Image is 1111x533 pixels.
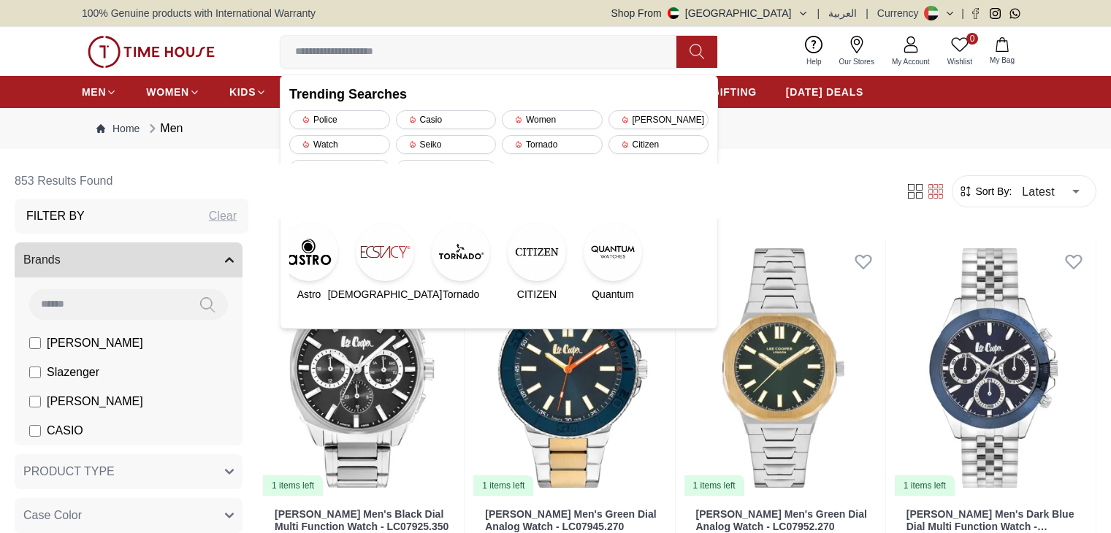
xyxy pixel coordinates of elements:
input: [PERSON_NAME] [29,337,41,349]
a: [DATE] DEALS [786,79,863,105]
a: WOMEN [146,79,200,105]
img: Lee Cooper Men's Black Dial Multi Function Watch - LC07925.350 [260,239,464,496]
div: 1 items left [684,475,744,496]
span: | [817,6,820,20]
a: Facebook [970,8,981,19]
img: Lee Cooper Men's Dark Blue Dial Multi Function Watch - LC07963.390 [892,239,1096,496]
a: Home [96,121,140,136]
img: Ecstacy [356,223,414,281]
a: Help [798,33,831,70]
div: Tornado [502,135,603,154]
img: Quantum [584,223,642,281]
span: PRODUCT TYPE [23,463,115,480]
span: Help [801,56,828,67]
div: Watch [289,135,390,154]
h3: Filter By [26,207,85,225]
h2: Trending Searches [289,84,709,104]
button: Shop From[GEOGRAPHIC_DATA] [611,6,809,20]
a: Our Stores [831,33,883,70]
div: Police [289,110,390,129]
a: AstroAstro [289,223,329,302]
span: Tornado [443,287,480,302]
input: CASIO [29,425,41,437]
a: Ecstacy[DEMOGRAPHIC_DATA] [365,223,405,302]
span: [DEMOGRAPHIC_DATA] [328,287,443,302]
a: Lee Cooper Men's Black Dial Multi Function Watch - LC07925.3501 items left [260,239,464,496]
div: Women [502,110,603,129]
button: My Bag [981,34,1023,69]
a: [PERSON_NAME] Men's Black Dial Multi Function Watch - LC07925.350 [275,508,448,532]
span: 100% Genuine products with International Warranty [82,6,316,20]
a: [PERSON_NAME] Men's Green Dial Analog Watch - LC07952.270 [696,508,867,532]
img: Lee Cooper Men's Green Dial Analog Watch - LC07952.270 [682,239,885,496]
a: 0Wishlist [939,33,981,70]
span: 0 [966,33,978,45]
img: Tornado [432,223,490,281]
a: KIDS [229,79,267,105]
img: United Arab Emirates [668,7,679,19]
a: Lee Cooper Men's Dark Blue Dial Multi Function Watch - LC07963.3901 items left [892,239,1096,496]
input: [PERSON_NAME] [29,396,41,407]
span: [PERSON_NAME] [47,393,143,410]
a: Whatsapp [1009,8,1020,19]
span: CITIZEN [517,287,557,302]
span: Astro [297,287,321,302]
span: CASIO [47,422,83,440]
span: | [866,6,868,20]
h6: 853 Results Found [15,164,248,199]
span: Case Color [23,507,82,524]
input: Slazenger [29,367,41,378]
div: Latest [1012,171,1090,212]
span: GIFTING [711,85,757,99]
a: GIFTING [711,79,757,105]
span: Wishlist [942,56,978,67]
span: MEN [82,85,106,99]
span: Quantum [592,287,634,302]
span: KIDS [229,85,256,99]
div: 1300 [289,160,390,179]
div: Currency [877,6,925,20]
a: [PERSON_NAME] Men's Green Dial Analog Watch - LC07945.270 [485,508,656,532]
button: Brands [15,242,243,277]
div: 1 items left [473,475,533,496]
button: Case Color [15,498,243,533]
span: WOMEN [146,85,189,99]
div: [PERSON_NAME] [608,110,709,129]
img: ... [88,36,215,68]
a: MEN [82,79,117,105]
button: العربية [828,6,857,20]
span: [PERSON_NAME] [47,334,143,352]
a: CITIZENCITIZEN [517,223,557,302]
div: Citizen [608,135,709,154]
div: Seiko [396,135,497,154]
span: My Account [886,56,936,67]
div: Men [145,120,183,137]
a: Lee Cooper Men's Green Dial Analog Watch - LC07952.2701 items left [682,239,885,496]
img: Lee Cooper Men's Green Dial Analog Watch - LC07945.270 [470,239,674,496]
img: CITIZEN [508,223,566,281]
a: Lee Cooper Men's Green Dial Analog Watch - LC07945.2701 items left [470,239,674,496]
img: Astro [280,223,338,281]
a: QuantumQuantum [593,223,633,302]
a: TornadoTornado [441,223,481,302]
nav: Breadcrumb [82,108,1029,149]
div: Casio [396,110,497,129]
a: Instagram [990,8,1001,19]
span: | [961,6,964,20]
span: My Bag [984,55,1020,66]
div: 1 items left [895,475,955,496]
div: watches [396,160,497,179]
button: PRODUCT TYPE [15,454,243,489]
div: 1 items left [263,475,323,496]
span: [DATE] DEALS [786,85,863,99]
span: Sort By: [973,184,1012,199]
span: Our Stores [833,56,880,67]
span: Slazenger [47,364,99,381]
span: Brands [23,251,61,269]
div: Clear [209,207,237,225]
button: Sort By: [958,184,1012,199]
